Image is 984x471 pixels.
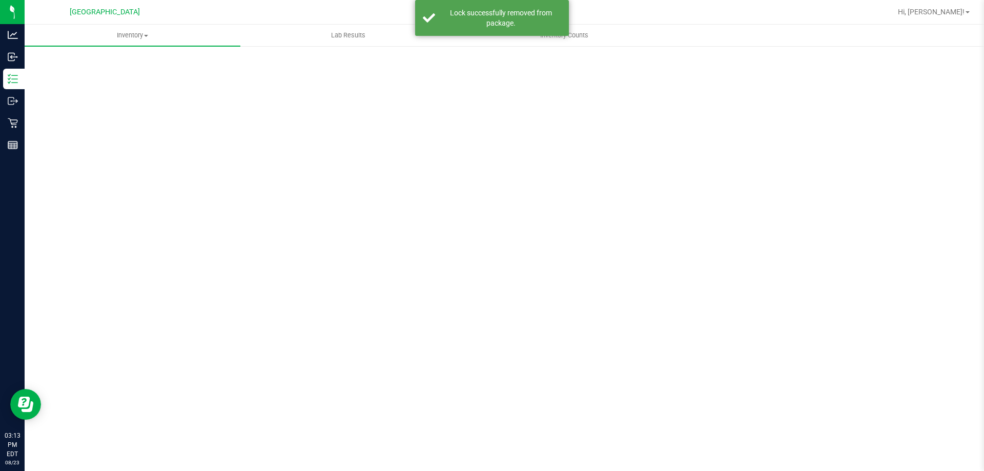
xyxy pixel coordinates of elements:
[8,140,18,150] inline-svg: Reports
[25,31,240,40] span: Inventory
[317,31,379,40] span: Lab Results
[8,74,18,84] inline-svg: Inventory
[25,25,240,46] a: Inventory
[240,25,456,46] a: Lab Results
[8,118,18,128] inline-svg: Retail
[5,459,20,466] p: 08/23
[70,8,140,16] span: [GEOGRAPHIC_DATA]
[441,8,561,28] div: Lock successfully removed from package.
[8,96,18,106] inline-svg: Outbound
[8,52,18,62] inline-svg: Inbound
[10,389,41,420] iframe: Resource center
[8,30,18,40] inline-svg: Analytics
[5,431,20,459] p: 03:13 PM EDT
[898,8,965,16] span: Hi, [PERSON_NAME]!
